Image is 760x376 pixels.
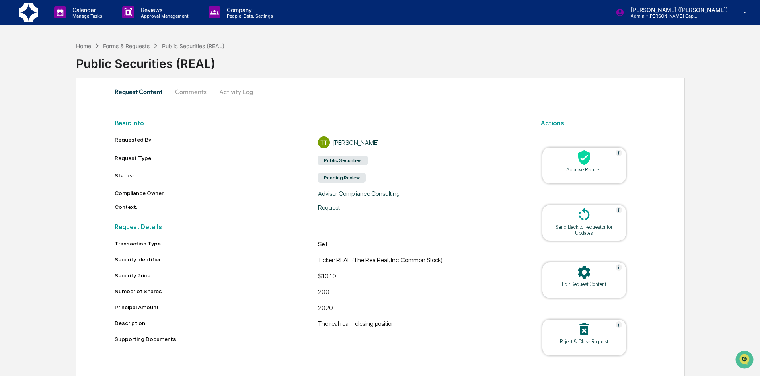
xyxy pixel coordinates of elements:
[318,256,522,266] div: Ticker: REAL (The RealReal, Inc. Common Stock)
[735,350,756,371] iframe: Open customer support
[56,134,96,141] a: Powered byPylon
[318,204,522,211] div: Request
[16,100,51,108] span: Preclearance
[135,63,145,73] button: Start new chat
[115,223,522,231] h2: Request Details
[624,13,698,19] p: Admin • [PERSON_NAME] Capital
[548,167,620,173] div: Approve Request
[333,139,379,146] div: [PERSON_NAME]
[318,240,522,250] div: Sell
[220,13,277,19] p: People, Data, Settings
[76,43,91,49] div: Home
[134,6,193,13] p: Reviews
[115,336,522,342] div: Supporting Documents
[318,156,368,165] div: Public Securities
[115,240,318,247] div: Transaction Type
[8,17,145,29] p: How can we help?
[318,288,522,298] div: 200
[115,204,318,211] div: Context:
[318,136,330,148] div: TT
[548,339,620,345] div: Reject & Close Request
[27,69,101,75] div: We're available if you need us!
[27,61,131,69] div: Start new chat
[169,82,213,101] button: Comments
[115,82,169,101] button: Request Content
[76,50,760,71] div: Public Securities (REAL)
[616,150,622,156] img: Help
[115,190,318,197] div: Compliance Owner:
[318,304,522,314] div: 2020
[115,256,318,263] div: Security Identifier
[115,136,318,148] div: Requested By:
[162,43,224,49] div: Public Securities (REAL)
[19,3,38,22] img: logo
[548,224,620,236] div: Send Back to Requestor for Updates
[79,135,96,141] span: Pylon
[58,101,64,107] div: 🗄️
[55,97,102,111] a: 🗄️Attestations
[616,207,622,213] img: Help
[66,100,99,108] span: Attestations
[115,82,647,101] div: secondary tabs example
[616,264,622,271] img: Help
[66,6,106,13] p: Calendar
[115,119,522,127] h2: Basic Info
[318,272,522,282] div: $10.10
[115,155,318,166] div: Request Type:
[16,115,50,123] span: Data Lookup
[134,13,193,19] p: Approval Management
[213,82,259,101] button: Activity Log
[66,13,106,19] p: Manage Tasks
[624,6,732,13] p: [PERSON_NAME] ([PERSON_NAME])
[115,288,318,294] div: Number of Shares
[8,116,14,123] div: 🔎
[616,321,622,328] img: Help
[220,6,277,13] p: Company
[318,173,366,183] div: Pending Review
[115,320,318,326] div: Description
[541,119,647,127] h2: Actions
[8,61,22,75] img: 1746055101610-c473b297-6a78-478c-a979-82029cc54cd1
[115,272,318,279] div: Security Price
[115,172,318,183] div: Status:
[115,304,318,310] div: Principal Amount
[318,320,522,329] div: The real real - closing position
[318,190,522,197] div: Adviser Compliance Consulting
[5,97,55,111] a: 🖐️Preclearance
[548,281,620,287] div: Edit Request Content
[103,43,150,49] div: Forms & Requests
[8,101,14,107] div: 🖐️
[5,112,53,127] a: 🔎Data Lookup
